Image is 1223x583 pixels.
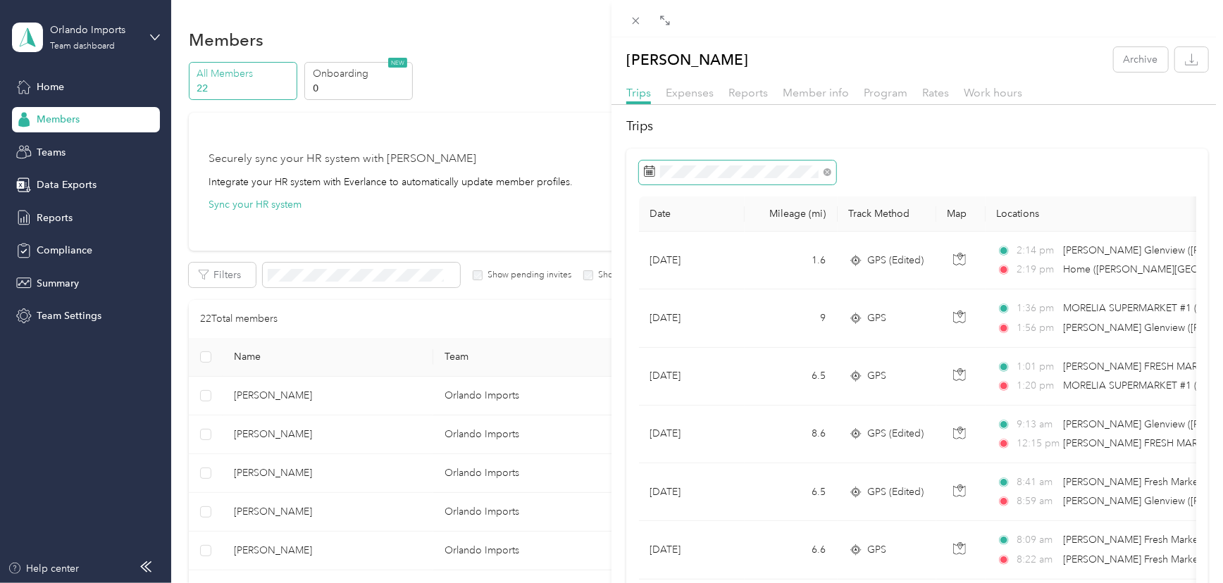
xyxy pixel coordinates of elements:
span: Reports [728,86,768,99]
td: [DATE] [639,406,745,463]
span: GPS [868,311,887,326]
span: 8:41 am [1017,475,1057,490]
span: 2:19 pm [1017,262,1057,277]
span: 1:36 pm [1017,301,1057,316]
td: 1.6 [745,232,838,289]
td: [DATE] [639,289,745,347]
span: Member info [783,86,849,99]
span: 1:56 pm [1017,320,1057,336]
span: Program [864,86,907,99]
span: GPS (Edited) [868,426,924,441]
td: 6.5 [745,348,838,406]
td: 6.6 [745,521,838,579]
span: 8:09 am [1017,532,1057,548]
iframe: Everlance-gr Chat Button Frame [1144,504,1223,583]
span: Expenses [666,86,714,99]
span: 12:15 pm [1017,436,1057,451]
p: [PERSON_NAME] [626,47,748,72]
span: 8:22 am [1017,552,1057,568]
td: [DATE] [639,348,745,406]
span: 8:59 am [1017,494,1057,509]
th: Map [936,196,986,232]
span: 1:01 pm [1017,359,1057,375]
td: [DATE] [639,463,745,521]
span: 2:14 pm [1017,243,1057,258]
th: Track Method [838,196,936,232]
td: [DATE] [639,521,745,579]
th: Mileage (mi) [745,196,838,232]
td: [DATE] [639,232,745,289]
span: GPS (Edited) [868,484,924,500]
h2: Trips [626,117,1208,136]
span: GPS [868,368,887,384]
td: 8.6 [745,406,838,463]
td: 6.5 [745,463,838,521]
span: 1:20 pm [1017,378,1057,394]
span: Trips [626,86,651,99]
span: 9:13 am [1017,417,1057,432]
th: Date [639,196,745,232]
span: GPS [868,542,887,558]
span: Work hours [964,86,1022,99]
td: 9 [745,289,838,347]
span: GPS (Edited) [868,253,924,268]
button: Archive [1114,47,1168,72]
span: Rates [922,86,949,99]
